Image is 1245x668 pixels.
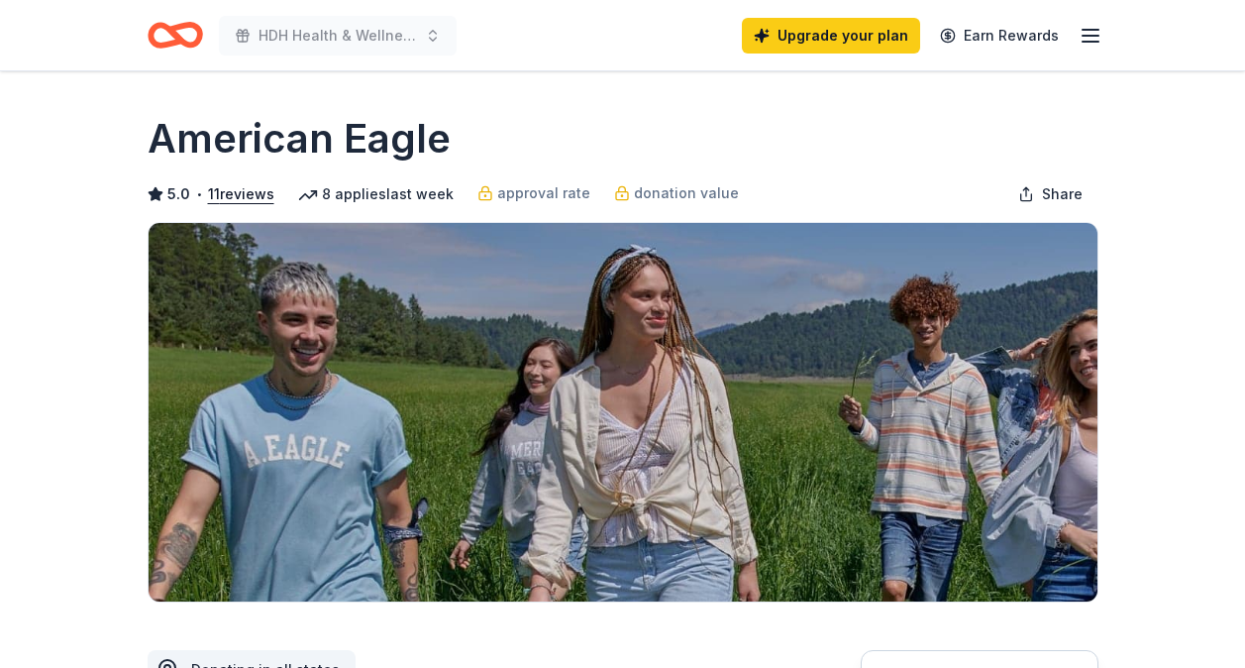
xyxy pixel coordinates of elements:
button: 11reviews [208,182,274,206]
button: Share [1002,174,1098,214]
a: donation value [614,181,739,205]
button: HDH Health & Wellness [219,16,457,56]
a: Earn Rewards [928,18,1071,54]
img: Image for American Eagle [149,223,1097,602]
a: Upgrade your plan [742,18,920,54]
div: 8 applies last week [298,182,454,206]
h1: American Eagle [148,111,451,167]
span: HDH Health & Wellness [259,24,417,48]
span: approval rate [497,181,590,205]
span: 5.0 [167,182,190,206]
span: Share [1042,182,1083,206]
a: Home [148,12,203,58]
span: donation value [634,181,739,205]
a: approval rate [477,181,590,205]
span: • [195,186,202,202]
